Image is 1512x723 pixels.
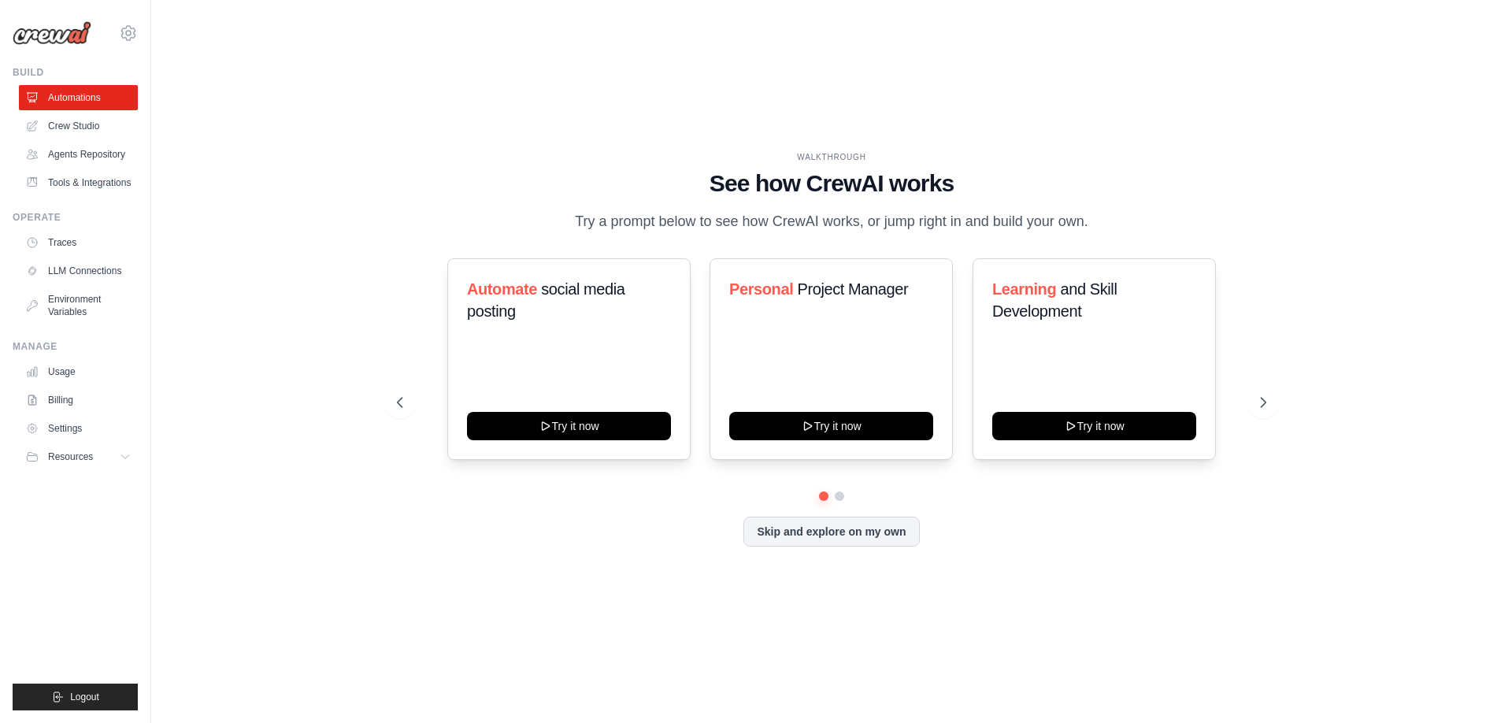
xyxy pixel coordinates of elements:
a: Environment Variables [19,287,138,324]
button: Logout [13,684,138,710]
span: Automate [467,280,537,298]
img: Logo [13,21,91,45]
div: Operate [13,211,138,224]
a: Automations [19,85,138,110]
iframe: Chat Widget [1433,647,1512,723]
a: Tools & Integrations [19,170,138,195]
a: Settings [19,416,138,441]
span: Personal [729,280,793,298]
button: Try it now [992,412,1196,440]
button: Try it now [467,412,671,440]
button: Resources [19,444,138,469]
a: Usage [19,359,138,384]
button: Try it now [729,412,933,440]
button: Skip and explore on my own [743,517,919,547]
span: Resources [48,450,93,463]
a: Agents Repository [19,142,138,167]
a: LLM Connections [19,258,138,284]
div: Build [13,66,138,79]
span: and Skill Development [992,280,1117,320]
h1: See how CrewAI works [397,169,1266,198]
div: Manage [13,340,138,353]
a: Crew Studio [19,113,138,139]
span: Logout [70,691,99,703]
span: Project Manager [798,280,909,298]
p: Try a prompt below to see how CrewAI works, or jump right in and build your own. [567,210,1096,233]
div: WALKTHROUGH [397,151,1266,163]
span: Learning [992,280,1056,298]
a: Billing [19,387,138,413]
a: Traces [19,230,138,255]
span: social media posting [467,280,625,320]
